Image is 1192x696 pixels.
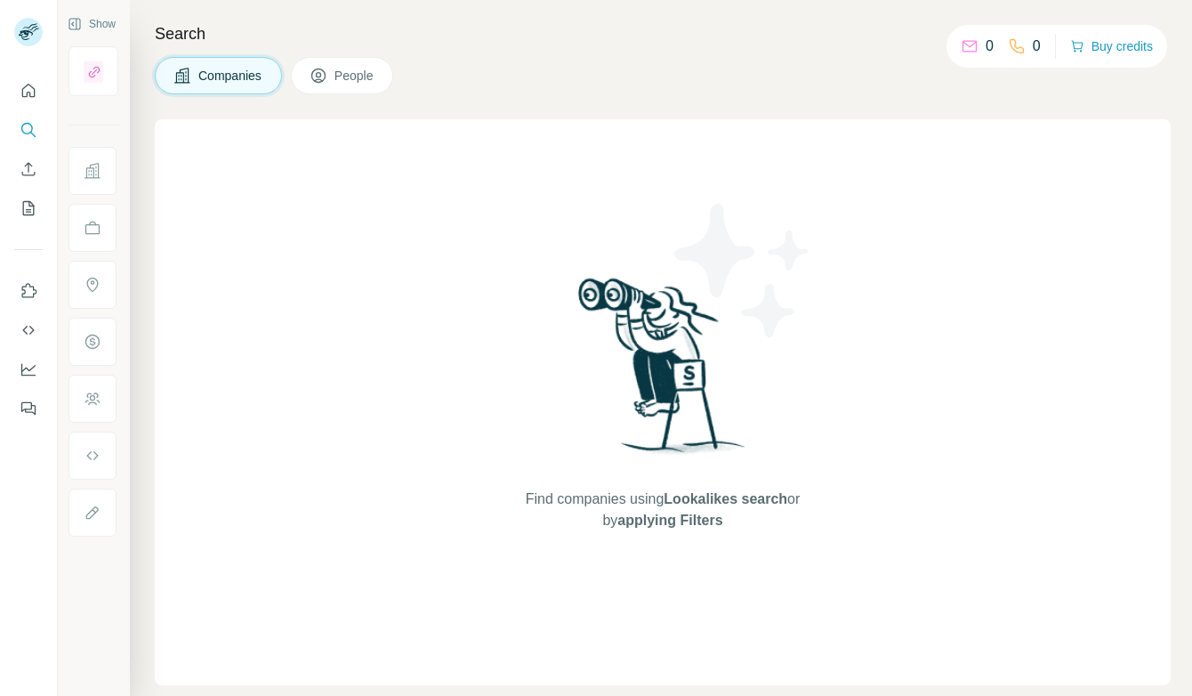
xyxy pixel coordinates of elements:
[1033,36,1041,57] p: 0
[14,393,43,425] button: Feedback
[520,489,805,531] span: Find companies using or by
[617,513,722,528] span: applying Filters
[14,75,43,107] button: Quick start
[664,491,787,506] span: Lookalikes search
[198,67,263,85] span: Companies
[334,67,375,85] span: People
[14,192,43,224] button: My lists
[14,314,43,346] button: Use Surfe API
[14,275,43,307] button: Use Surfe on LinkedIn
[663,190,823,351] img: Surfe Illustration - Stars
[155,21,1171,46] h4: Search
[1070,34,1153,59] button: Buy credits
[14,353,43,385] button: Dashboard
[55,11,128,37] button: Show
[14,114,43,146] button: Search
[570,273,755,472] img: Surfe Illustration - Woman searching with binoculars
[986,36,994,57] p: 0
[14,153,43,185] button: Enrich CSV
